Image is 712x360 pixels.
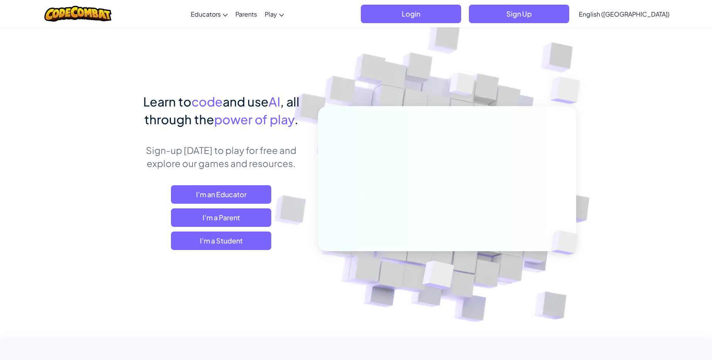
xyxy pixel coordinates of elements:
[535,58,602,123] img: Overlap cubes
[232,3,261,24] a: Parents
[294,112,298,127] span: .
[191,94,223,109] span: code
[187,3,232,24] a: Educators
[435,57,490,115] img: Overlap cubes
[223,94,269,109] span: and use
[575,3,673,24] a: English ([GEOGRAPHIC_DATA])
[261,3,288,24] a: Play
[361,5,461,23] button: Login
[538,215,596,271] img: Overlap cubes
[171,208,271,227] a: I'm a Parent
[44,6,112,22] img: CodeCombat logo
[469,5,569,23] button: Sign Up
[265,10,277,18] span: Play
[136,144,306,170] p: Sign-up [DATE] to play for free and explore our games and resources.
[403,244,472,308] img: Overlap cubes
[143,94,191,109] span: Learn to
[191,10,221,18] span: Educators
[269,94,280,109] span: AI
[171,232,271,250] button: I'm a Student
[579,10,670,18] span: English ([GEOGRAPHIC_DATA])
[171,185,271,204] a: I'm an Educator
[214,112,294,127] span: power of play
